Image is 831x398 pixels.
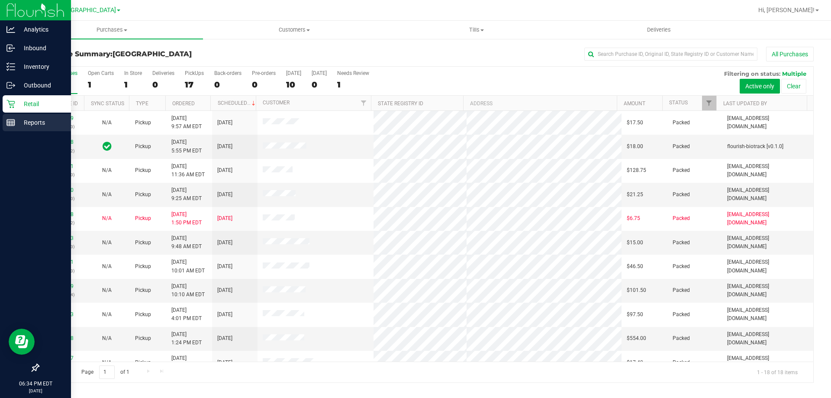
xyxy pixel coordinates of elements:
[635,26,683,34] span: Deliveries
[102,214,112,223] button: N/A
[217,119,232,127] span: [DATE]
[263,100,290,106] a: Customer
[124,80,142,90] div: 1
[135,262,151,271] span: Pickup
[673,239,690,247] span: Packed
[214,80,242,90] div: 0
[627,359,643,367] span: $17.40
[627,334,646,343] span: $554.00
[99,366,115,379] input: 1
[727,354,808,371] span: [EMAIL_ADDRESS][DOMAIN_NAME]
[758,6,815,13] span: Hi, [PERSON_NAME]!
[49,259,74,265] a: 11986301
[102,334,112,343] button: N/A
[727,162,808,179] span: [EMAIL_ADDRESS][DOMAIN_NAME]
[781,79,806,94] button: Clear
[286,80,301,90] div: 10
[627,166,646,175] span: $128.75
[217,166,232,175] span: [DATE]
[171,234,202,251] span: [DATE] 9:48 AM EDT
[38,50,296,58] h3: Purchase Summary:
[627,286,646,294] span: $101.50
[172,100,195,107] a: Ordered
[214,70,242,76] div: Back-orders
[49,335,74,341] a: 11984488
[4,388,67,394] p: [DATE]
[135,286,151,294] span: Pickup
[15,61,67,72] p: Inventory
[171,138,202,155] span: [DATE] 5:55 PM EDT
[217,359,232,367] span: [DATE]
[627,239,643,247] span: $15.00
[88,70,114,76] div: Open Carts
[9,329,35,355] iframe: Resource center
[203,21,385,39] a: Customers
[185,70,204,76] div: PickUps
[727,234,808,251] span: [EMAIL_ADDRESS][DOMAIN_NAME]
[627,311,643,319] span: $97.50
[49,311,74,317] a: 11990033
[217,191,232,199] span: [DATE]
[102,311,112,319] button: N/A
[136,100,148,107] a: Type
[102,286,112,294] button: N/A
[102,167,112,173] span: Not Applicable
[252,80,276,90] div: 0
[217,311,232,319] span: [DATE]
[102,263,112,269] span: Not Applicable
[337,80,369,90] div: 1
[49,235,74,241] a: 11986303
[15,43,67,53] p: Inbound
[102,119,112,127] button: N/A
[624,100,645,107] a: Amount
[750,366,805,379] span: 1 - 18 of 18 items
[217,262,232,271] span: [DATE]
[171,282,205,299] span: [DATE] 10:10 AM EDT
[135,359,151,367] span: Pickup
[673,311,690,319] span: Packed
[6,62,15,71] inline-svg: Inventory
[702,96,716,110] a: Filter
[102,191,112,197] span: Not Applicable
[74,366,136,379] span: Page of 1
[135,166,151,175] span: Pickup
[673,214,690,223] span: Packed
[135,142,151,151] span: Pickup
[286,70,301,76] div: [DATE]
[673,142,690,151] span: Packed
[171,258,205,275] span: [DATE] 10:01 AM EDT
[727,258,808,275] span: [EMAIL_ADDRESS][DOMAIN_NAME]
[171,210,202,227] span: [DATE] 1:50 PM EDT
[673,119,690,127] span: Packed
[49,283,74,289] a: 11986269
[102,262,112,271] button: N/A
[6,25,15,34] inline-svg: Analytics
[15,99,67,109] p: Retail
[102,166,112,175] button: N/A
[463,96,617,111] th: Address
[21,26,203,34] span: Purchases
[102,239,112,246] span: Not Applicable
[217,334,232,343] span: [DATE]
[727,186,808,203] span: [EMAIL_ADDRESS][DOMAIN_NAME]
[673,166,690,175] span: Packed
[669,100,688,106] a: Status
[4,380,67,388] p: 06:34 PM EDT
[673,334,690,343] span: Packed
[627,119,643,127] span: $17.50
[584,48,757,61] input: Search Purchase ID, Original ID, State Registry ID or Customer Name...
[727,142,783,151] span: flourish-biotrack [v0.1.0]
[740,79,780,94] button: Active only
[135,214,151,223] span: Pickup
[6,118,15,127] inline-svg: Reports
[357,96,371,110] a: Filter
[135,239,151,247] span: Pickup
[102,359,112,366] span: Not Applicable
[102,239,112,247] button: N/A
[49,211,74,217] a: 11986578
[627,191,643,199] span: $21.25
[49,163,74,169] a: 11987741
[113,50,192,58] span: [GEOGRAPHIC_DATA]
[135,191,151,199] span: Pickup
[91,100,124,107] a: Sync Status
